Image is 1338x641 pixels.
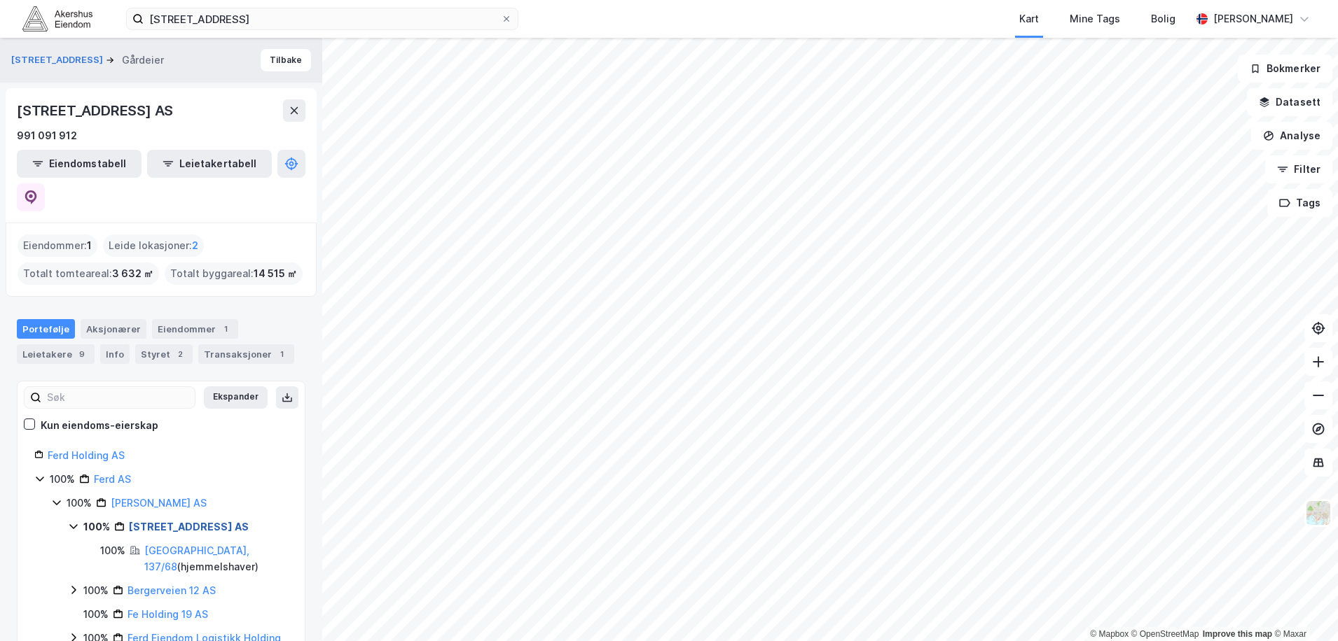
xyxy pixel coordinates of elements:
div: Styret [135,344,193,364]
div: Mine Tags [1070,10,1120,27]
a: [PERSON_NAME] AS [111,497,207,509]
div: 100% [100,542,125,559]
div: Kun eiendoms-eierskap [41,417,158,434]
button: Ekspander [204,386,268,409]
input: Søk på adresse, matrikkel, gårdeiere, leietakere eller personer [144,8,501,29]
a: Improve this map [1203,629,1272,639]
div: 1 [275,347,289,361]
a: Mapbox [1090,629,1129,639]
input: Søk [41,387,195,408]
button: Analyse [1251,122,1332,150]
div: ( hjemmelshaver ) [144,542,288,576]
button: Eiendomstabell [17,150,142,178]
div: Leietakere [17,344,95,364]
div: Totalt byggareal : [165,262,303,285]
div: 100% [83,582,109,599]
a: Ferd AS [94,473,131,485]
div: 991 091 912 [17,127,77,144]
div: Kart [1019,10,1039,27]
button: Filter [1265,155,1332,183]
button: Tilbake [261,49,311,71]
a: [STREET_ADDRESS] AS [129,521,249,533]
button: [STREET_ADDRESS] [11,53,106,67]
div: Eiendommer [152,319,238,339]
div: 9 [75,347,89,361]
div: Eiendommer : [18,234,97,257]
div: Info [100,344,130,364]
span: 1 [87,237,92,254]
div: 100% [83,606,109,623]
span: 3 632 ㎡ [112,265,153,282]
div: Portefølje [17,319,75,339]
span: 2 [192,237,198,254]
div: 100% [67,495,92,512]
button: Tags [1267,189,1332,217]
iframe: Chat Widget [1268,574,1338,641]
div: [PERSON_NAME] [1213,10,1293,27]
button: Bokmerker [1238,55,1332,83]
a: Fe Holding 19 AS [127,608,208,620]
a: Ferd Holding AS [48,449,125,461]
div: Leide lokasjoner : [103,234,204,257]
a: OpenStreetMap [1131,629,1199,639]
div: 2 [173,347,187,361]
img: akershus-eiendom-logo.9091f326c980b4bce74ccdd9f866810c.svg [22,6,92,31]
button: Datasett [1247,88,1332,116]
div: Kontrollprogram for chat [1268,574,1338,641]
div: 100% [83,519,110,535]
div: Transaksjoner [198,344,294,364]
div: Aksjonærer [81,319,146,339]
span: 14 515 ㎡ [254,265,297,282]
a: Bergerveien 12 AS [127,584,216,596]
button: Leietakertabell [147,150,272,178]
div: Gårdeier [122,52,164,69]
div: 1 [219,322,233,336]
div: Totalt tomteareal : [18,262,159,285]
div: [STREET_ADDRESS] AS [17,99,176,122]
div: Bolig [1151,10,1175,27]
img: Z [1305,500,1332,526]
a: [GEOGRAPHIC_DATA], 137/68 [144,544,249,573]
div: 100% [50,471,75,488]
